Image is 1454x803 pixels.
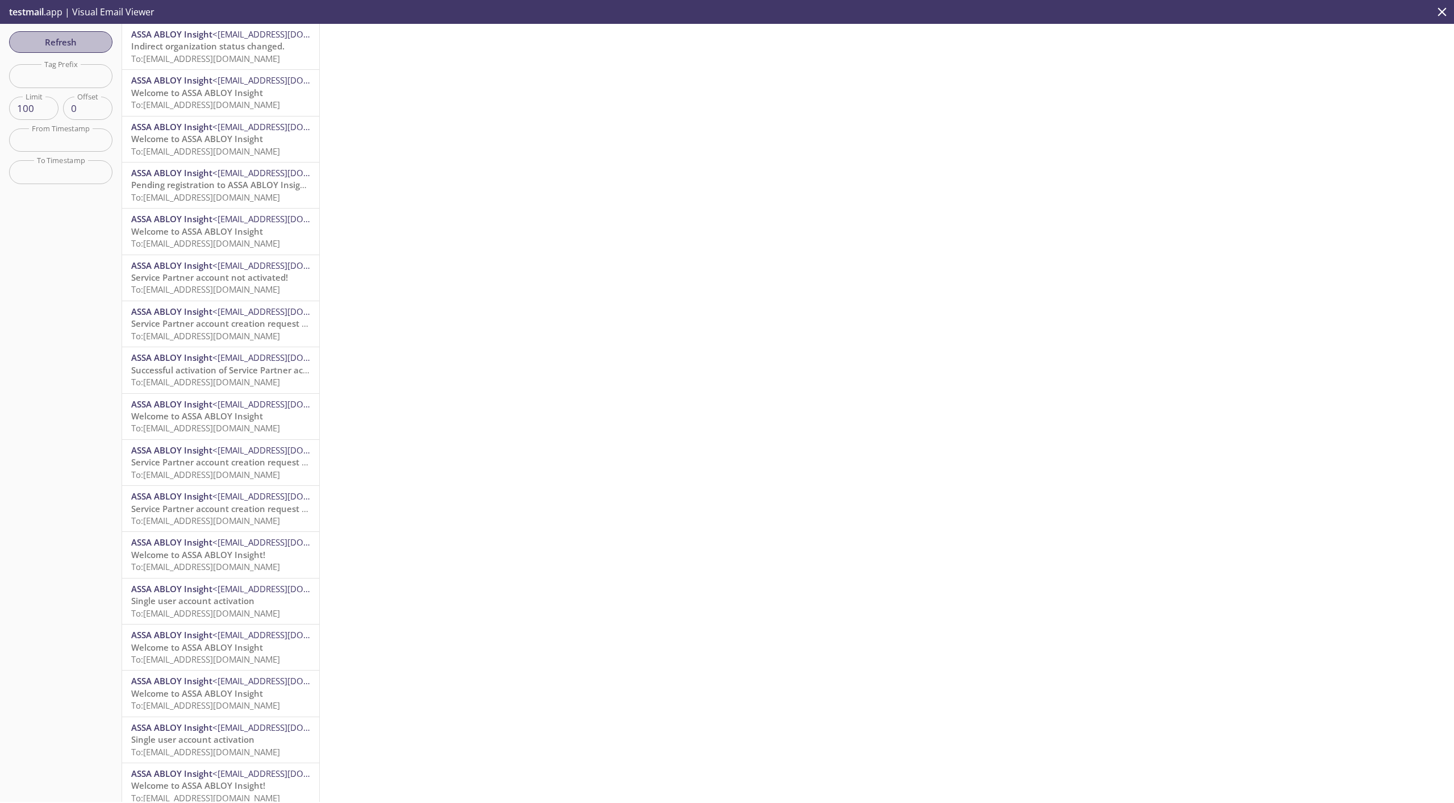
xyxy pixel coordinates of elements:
span: Welcome to ASSA ABLOY Insight [131,133,263,144]
span: <[EMAIL_ADDRESS][DOMAIN_NAME]> [212,352,360,363]
span: ASSA ABLOY Insight [131,722,212,733]
span: Welcome to ASSA ABLOY Insight! [131,780,265,791]
span: To: [EMAIL_ADDRESS][DOMAIN_NAME] [131,608,280,619]
span: <[EMAIL_ADDRESS][DOMAIN_NAME]> [212,490,360,502]
span: <[EMAIL_ADDRESS][DOMAIN_NAME]> [212,629,360,640]
span: ASSA ABLOY Insight [131,398,212,410]
span: Service Partner account not activated! [131,272,288,283]
div: ASSA ABLOY Insight<[EMAIL_ADDRESS][DOMAIN_NAME]>Welcome to ASSA ABLOY InsightTo:[EMAIL_ADDRESS][D... [122,117,319,162]
span: Single user account activation [131,595,254,606]
span: <[EMAIL_ADDRESS][DOMAIN_NAME]> [212,74,360,86]
span: ASSA ABLOY Insight [131,629,212,640]
span: Indirect organization status changed. [131,40,285,52]
span: ASSA ABLOY Insight [131,444,212,456]
div: ASSA ABLOY Insight<[EMAIL_ADDRESS][DOMAIN_NAME]>Welcome to ASSA ABLOY InsightTo:[EMAIL_ADDRESS][D... [122,209,319,254]
span: ASSA ABLOY Insight [131,352,212,363]
div: ASSA ABLOY Insight<[EMAIL_ADDRESS][DOMAIN_NAME]>Pending registration to ASSA ABLOY Insight remind... [122,163,319,208]
span: ASSA ABLOY Insight [131,121,212,132]
span: <[EMAIL_ADDRESS][DOMAIN_NAME]> [212,306,360,317]
span: ASSA ABLOY Insight [131,768,212,779]
div: ASSA ABLOY Insight<[EMAIL_ADDRESS][DOMAIN_NAME]>Single user account activationTo:[EMAIL_ADDRESS][... [122,717,319,763]
span: ASSA ABLOY Insight [131,167,212,178]
span: Welcome to ASSA ABLOY Insight [131,688,263,699]
div: ASSA ABLOY Insight<[EMAIL_ADDRESS][DOMAIN_NAME]>Service Partner account creation request submitte... [122,440,319,485]
div: ASSA ABLOY Insight<[EMAIL_ADDRESS][DOMAIN_NAME]>Welcome to ASSA ABLOY InsightTo:[EMAIL_ADDRESS][D... [122,70,319,115]
span: <[EMAIL_ADDRESS][DOMAIN_NAME]> [212,536,360,548]
span: <[EMAIL_ADDRESS][DOMAIN_NAME]> [212,675,360,686]
span: To: [EMAIL_ADDRESS][DOMAIN_NAME] [131,515,280,526]
span: ASSA ABLOY Insight [131,675,212,686]
span: <[EMAIL_ADDRESS][DOMAIN_NAME]> [212,768,360,779]
span: <[EMAIL_ADDRESS][DOMAIN_NAME]> [212,213,360,224]
span: <[EMAIL_ADDRESS][DOMAIN_NAME]> [212,121,360,132]
span: ASSA ABLOY Insight [131,536,212,548]
span: Welcome to ASSA ABLOY Insight! [131,549,265,560]
div: ASSA ABLOY Insight<[EMAIL_ADDRESS][DOMAIN_NAME]>Welcome to ASSA ABLOY InsightTo:[EMAIL_ADDRESS][D... [122,625,319,670]
span: Service Partner account creation request submitted [131,318,344,329]
span: To: [EMAIL_ADDRESS][DOMAIN_NAME] [131,145,280,157]
span: ASSA ABLOY Insight [131,74,212,86]
span: <[EMAIL_ADDRESS][DOMAIN_NAME]> [212,28,360,40]
span: To: [EMAIL_ADDRESS][DOMAIN_NAME] [131,53,280,64]
button: Refresh [9,31,112,53]
div: ASSA ABLOY Insight<[EMAIL_ADDRESS][DOMAIN_NAME]>Indirect organization status changed.To:[EMAIL_AD... [122,24,319,69]
div: ASSA ABLOY Insight<[EMAIL_ADDRESS][DOMAIN_NAME]>Welcome to ASSA ABLOY InsightTo:[EMAIL_ADDRESS][D... [122,671,319,716]
span: ASSA ABLOY Insight [131,213,212,224]
span: Welcome to ASSA ABLOY Insight [131,642,263,653]
span: testmail [9,6,44,18]
div: ASSA ABLOY Insight<[EMAIL_ADDRESS][DOMAIN_NAME]>Service Partner account not activated!To:[EMAIL_A... [122,255,319,301]
span: To: [EMAIL_ADDRESS][DOMAIN_NAME] [131,469,280,480]
span: ASSA ABLOY Insight [131,260,212,271]
span: <[EMAIL_ADDRESS][DOMAIN_NAME]> [212,167,360,178]
span: To: [EMAIL_ADDRESS][DOMAIN_NAME] [131,422,280,434]
span: To: [EMAIL_ADDRESS][DOMAIN_NAME] [131,238,280,249]
span: <[EMAIL_ADDRESS][DOMAIN_NAME]> [212,260,360,271]
span: To: [EMAIL_ADDRESS][DOMAIN_NAME] [131,284,280,295]
span: Welcome to ASSA ABLOY Insight [131,226,263,237]
span: Single user account activation [131,734,254,745]
span: To: [EMAIL_ADDRESS][DOMAIN_NAME] [131,99,280,110]
span: To: [EMAIL_ADDRESS][DOMAIN_NAME] [131,746,280,758]
span: Pending registration to ASSA ABLOY Insight reminder! [131,179,352,190]
div: ASSA ABLOY Insight<[EMAIL_ADDRESS][DOMAIN_NAME]>Single user account activationTo:[EMAIL_ADDRESS][... [122,579,319,624]
span: Service Partner account creation request submitted [131,503,344,514]
span: To: [EMAIL_ADDRESS][DOMAIN_NAME] [131,330,280,342]
span: To: [EMAIL_ADDRESS][DOMAIN_NAME] [131,654,280,665]
span: To: [EMAIL_ADDRESS][DOMAIN_NAME] [131,561,280,572]
span: <[EMAIL_ADDRESS][DOMAIN_NAME]> [212,583,360,594]
span: To: [EMAIL_ADDRESS][DOMAIN_NAME] [131,700,280,711]
div: ASSA ABLOY Insight<[EMAIL_ADDRESS][DOMAIN_NAME]>Successful activation of Service Partner account!... [122,347,319,393]
div: ASSA ABLOY Insight<[EMAIL_ADDRESS][DOMAIN_NAME]>Welcome to ASSA ABLOY Insight!To:[EMAIL_ADDRESS][... [122,532,319,577]
span: <[EMAIL_ADDRESS][DOMAIN_NAME]> [212,444,360,456]
span: Successful activation of Service Partner account! [131,364,329,376]
span: <[EMAIL_ADDRESS][DOMAIN_NAME]> [212,398,360,410]
span: ASSA ABLOY Insight [131,583,212,594]
div: ASSA ABLOY Insight<[EMAIL_ADDRESS][DOMAIN_NAME]>Service Partner account creation request submitte... [122,301,319,347]
span: To: [EMAIL_ADDRESS][DOMAIN_NAME] [131,376,280,388]
span: ASSA ABLOY Insight [131,306,212,317]
span: Refresh [18,35,103,49]
div: ASSA ABLOY Insight<[EMAIL_ADDRESS][DOMAIN_NAME]>Welcome to ASSA ABLOY InsightTo:[EMAIL_ADDRESS][D... [122,394,319,439]
span: To: [EMAIL_ADDRESS][DOMAIN_NAME] [131,192,280,203]
span: <[EMAIL_ADDRESS][DOMAIN_NAME]> [212,722,360,733]
span: Welcome to ASSA ABLOY Insight [131,87,263,98]
div: ASSA ABLOY Insight<[EMAIL_ADDRESS][DOMAIN_NAME]>Service Partner account creation request submitte... [122,486,319,531]
span: Welcome to ASSA ABLOY Insight [131,410,263,422]
span: ASSA ABLOY Insight [131,490,212,502]
span: Service Partner account creation request submitted [131,456,344,468]
span: ASSA ABLOY Insight [131,28,212,40]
